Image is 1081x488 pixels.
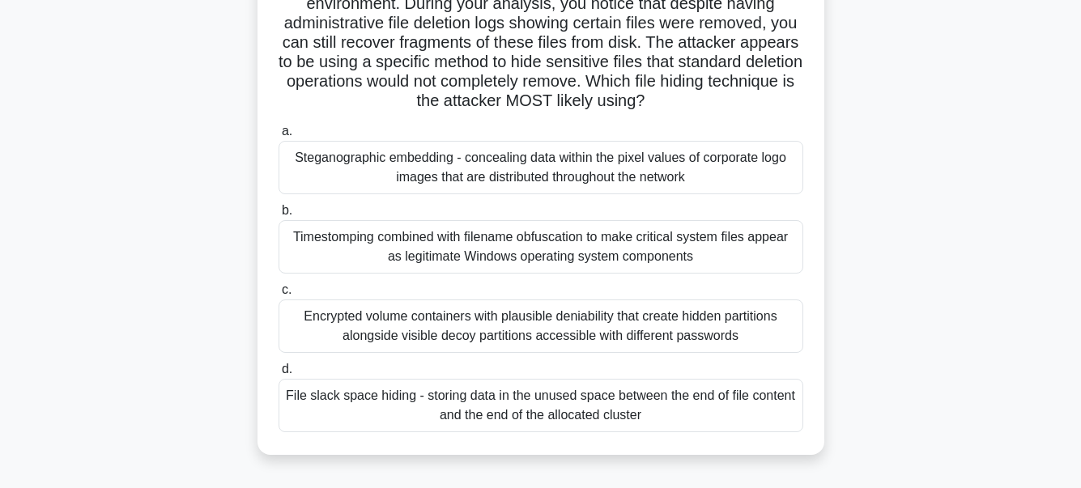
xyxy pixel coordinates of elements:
[282,203,292,217] span: b.
[282,282,292,296] span: c.
[282,362,292,376] span: d.
[279,141,803,194] div: Steganographic embedding - concealing data within the pixel values of corporate logo images that ...
[279,379,803,432] div: File slack space hiding - storing data in the unused space between the end of file content and th...
[279,220,803,274] div: Timestomping combined with filename obfuscation to make critical system files appear as legitimat...
[279,299,803,353] div: Encrypted volume containers with plausible deniability that create hidden partitions alongside vi...
[282,124,292,138] span: a.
